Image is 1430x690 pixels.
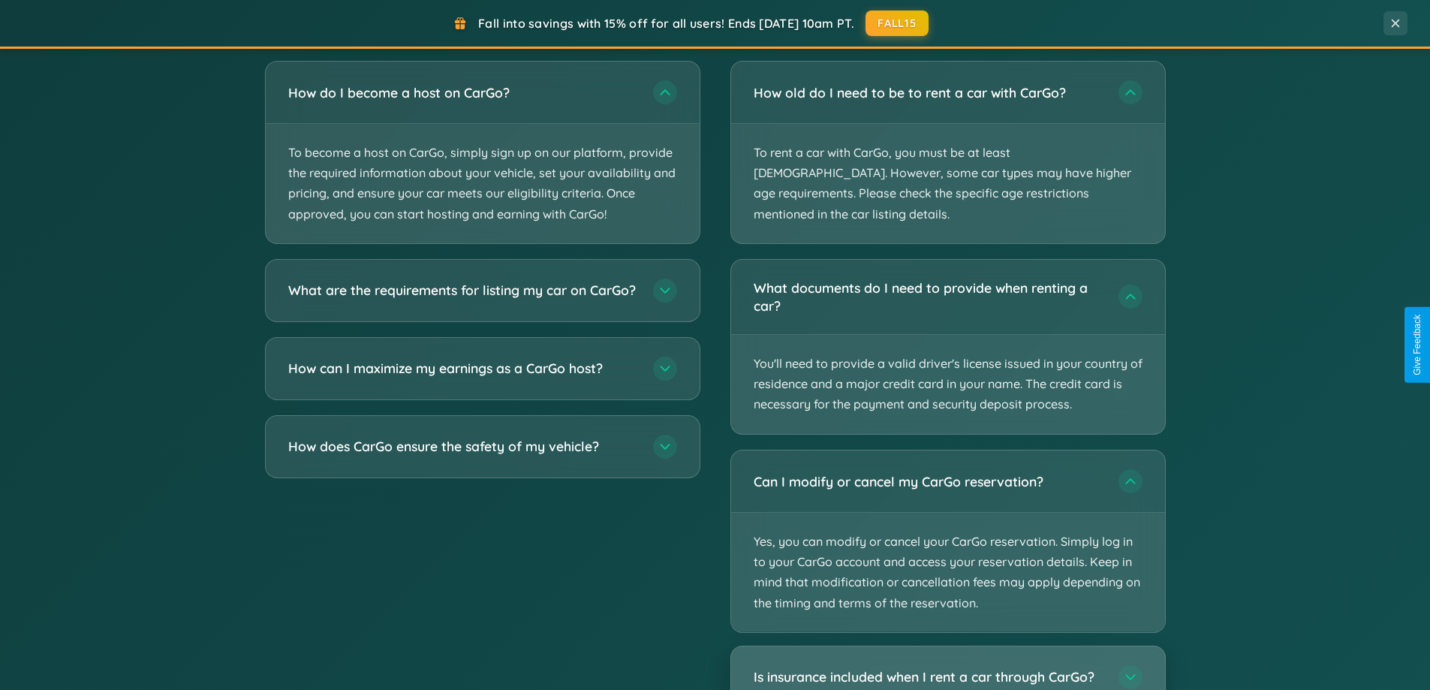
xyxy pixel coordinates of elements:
h3: How do I become a host on CarGo? [288,83,638,102]
h3: Can I modify or cancel my CarGo reservation? [754,472,1103,490]
span: Fall into savings with 15% off for all users! Ends [DATE] 10am PT. [478,16,854,31]
p: To become a host on CarGo, simply sign up on our platform, provide the required information about... [266,124,700,243]
div: Give Feedback [1412,315,1422,375]
h3: What are the requirements for listing my car on CarGo? [288,281,638,300]
p: Yes, you can modify or cancel your CarGo reservation. Simply log in to your CarGo account and acc... [731,513,1165,632]
h3: Is insurance included when I rent a car through CarGo? [754,668,1103,687]
h3: How does CarGo ensure the safety of my vehicle? [288,437,638,456]
h3: How can I maximize my earnings as a CarGo host? [288,359,638,378]
p: To rent a car with CarGo, you must be at least [DEMOGRAPHIC_DATA]. However, some car types may ha... [731,124,1165,243]
h3: How old do I need to be to rent a car with CarGo? [754,83,1103,102]
h3: What documents do I need to provide when renting a car? [754,279,1103,315]
p: You'll need to provide a valid driver's license issued in your country of residence and a major c... [731,335,1165,434]
button: FALL15 [866,11,929,36]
